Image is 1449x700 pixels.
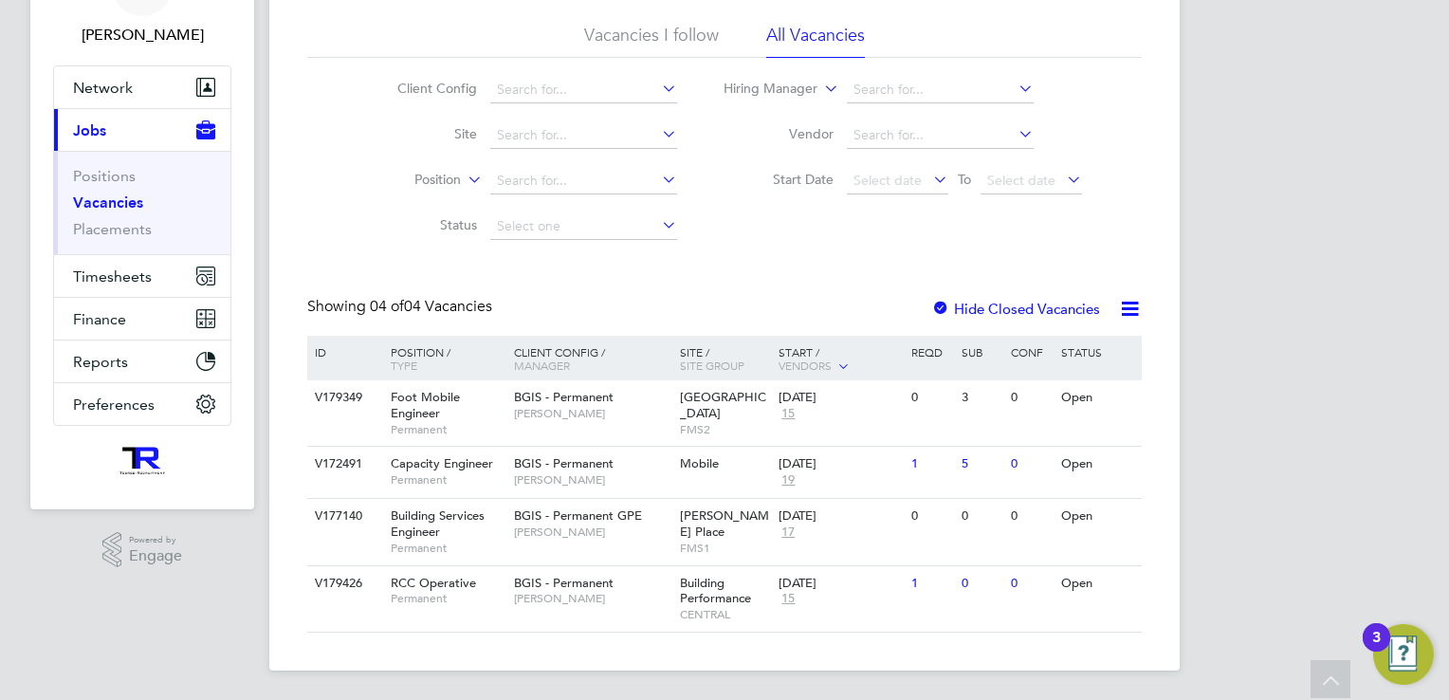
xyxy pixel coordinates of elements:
[1056,380,1139,415] div: Open
[391,358,417,373] span: Type
[774,336,907,383] div: Start /
[514,525,670,540] span: [PERSON_NAME]
[931,300,1100,318] label: Hide Closed Vacancies
[1056,336,1139,368] div: Status
[1373,624,1434,685] button: Open Resource Center, 3 new notifications
[779,472,798,488] span: 19
[73,220,152,238] a: Placements
[779,576,902,592] div: [DATE]
[370,297,404,316] span: 04 of
[490,168,677,194] input: Search for...
[310,566,376,601] div: V179426
[957,499,1006,534] div: 0
[680,607,770,622] span: CENTRAL
[368,216,477,233] label: Status
[73,167,136,185] a: Positions
[73,267,152,286] span: Timesheets
[957,566,1006,601] div: 0
[1006,380,1055,415] div: 0
[129,548,182,564] span: Engage
[779,390,902,406] div: [DATE]
[307,297,496,317] div: Showing
[853,172,922,189] span: Select date
[54,151,230,254] div: Jobs
[680,575,751,607] span: Building Performance
[514,455,614,471] span: BGIS - Permanent
[907,566,956,601] div: 1
[708,80,817,99] label: Hiring Manager
[952,167,977,192] span: To
[73,121,106,139] span: Jobs
[102,532,183,568] a: Powered byEngage
[310,447,376,482] div: V172491
[391,591,504,606] span: Permanent
[368,125,477,142] label: Site
[310,336,376,368] div: ID
[987,172,1055,189] span: Select date
[514,507,642,524] span: BGIS - Permanent GPE
[907,380,956,415] div: 0
[1056,566,1139,601] div: Open
[54,255,230,297] button: Timesheets
[490,77,677,103] input: Search for...
[779,456,902,472] div: [DATE]
[1006,336,1055,368] div: Conf
[957,336,1006,368] div: Sub
[73,353,128,371] span: Reports
[724,171,834,188] label: Start Date
[117,445,169,475] img: wearetecrec-logo-retina.png
[310,499,376,534] div: V177140
[54,66,230,108] button: Network
[514,389,614,405] span: BGIS - Permanent
[53,445,231,475] a: Go to home page
[73,310,126,328] span: Finance
[54,383,230,425] button: Preferences
[907,499,956,534] div: 0
[310,380,376,415] div: V179349
[391,575,476,591] span: RCC Operative
[847,77,1034,103] input: Search for...
[368,80,477,97] label: Client Config
[370,297,492,316] span: 04 Vacancies
[490,122,677,149] input: Search for...
[1056,499,1139,534] div: Open
[509,336,675,381] div: Client Config /
[1006,566,1055,601] div: 0
[680,507,769,540] span: [PERSON_NAME] Place
[724,125,834,142] label: Vendor
[391,422,504,437] span: Permanent
[957,447,1006,482] div: 5
[1372,637,1381,662] div: 3
[391,507,485,540] span: Building Services Engineer
[779,525,798,541] span: 17
[779,406,798,422] span: 15
[907,447,956,482] div: 1
[54,341,230,382] button: Reports
[73,193,143,212] a: Vacancies
[391,389,460,421] span: Foot Mobile Engineer
[584,24,719,58] li: Vacancies I follow
[779,591,798,607] span: 15
[680,455,719,471] span: Mobile
[514,358,570,373] span: Manager
[376,336,509,381] div: Position /
[680,389,766,421] span: [GEOGRAPHIC_DATA]
[1006,499,1055,534] div: 0
[514,472,670,488] span: [PERSON_NAME]
[779,508,902,525] div: [DATE]
[490,213,677,240] input: Select one
[847,122,1034,149] input: Search for...
[680,422,770,437] span: FMS2
[73,79,133,97] span: Network
[391,541,504,556] span: Permanent
[779,358,832,373] span: Vendors
[73,396,155,414] span: Preferences
[53,24,231,46] span: Ellis Andrew
[514,591,670,606] span: [PERSON_NAME]
[391,455,493,471] span: Capacity Engineer
[1056,447,1139,482] div: Open
[680,358,744,373] span: Site Group
[54,109,230,151] button: Jobs
[1006,447,1055,482] div: 0
[391,472,504,488] span: Permanent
